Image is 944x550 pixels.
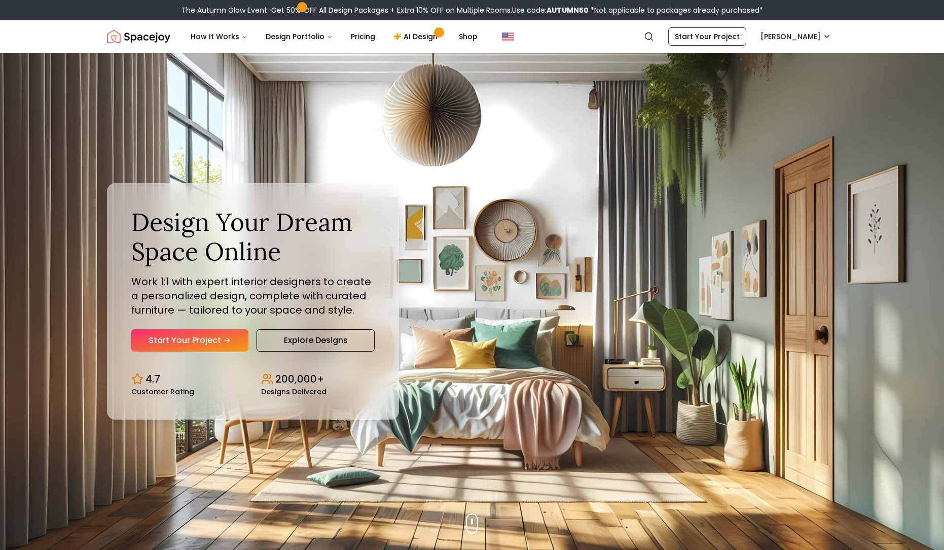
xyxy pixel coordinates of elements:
div: Design stats [131,364,375,395]
nav: Main [183,26,486,47]
a: Start Your Project [131,329,248,352]
a: Pricing [343,26,383,47]
a: Start Your Project [668,27,746,46]
img: United States [502,30,514,43]
a: Explore Designs [257,329,375,352]
button: How It Works [183,26,256,47]
span: *Not applicable to packages already purchased* [589,5,763,15]
p: 4.7 [146,372,160,386]
span: Use code: [512,5,589,15]
button: [PERSON_NAME] [754,27,837,46]
nav: Global [107,20,837,53]
a: Spacejoy [107,26,170,47]
img: Spacejoy Logo [107,26,170,47]
div: The Autumn Glow Event-Get 50% OFF All Design Packages + Extra 10% OFF on Multiple Rooms. [181,5,763,15]
small: Customer Rating [131,388,194,395]
p: Work 1:1 with expert interior designers to create a personalized design, complete with curated fu... [131,274,375,317]
button: Design Portfolio [258,26,341,47]
b: AUTUMN50 [547,5,589,15]
a: Shop [451,26,486,47]
a: AI Design [385,26,449,47]
h1: Design Your Dream Space Online [131,208,375,266]
small: Designs Delivered [261,388,326,395]
p: 200,000+ [275,372,324,386]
